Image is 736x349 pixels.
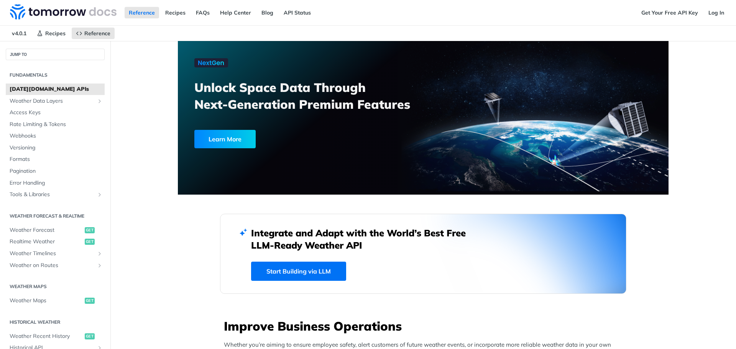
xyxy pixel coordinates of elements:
a: Webhooks [6,130,105,142]
span: Pagination [10,167,103,175]
a: Weather Data LayersShow subpages for Weather Data Layers [6,95,105,107]
h3: Improve Business Operations [224,318,626,334]
span: Weather Forecast [10,226,83,234]
h2: Integrate and Adapt with the World’s Best Free LLM-Ready Weather API [251,227,477,251]
a: Get Your Free API Key [637,7,702,18]
span: Tools & Libraries [10,191,95,198]
span: get [85,239,95,245]
button: Show subpages for Tools & Libraries [97,192,103,198]
span: Weather Recent History [10,333,83,340]
a: Reference [125,7,159,18]
span: Weather on Routes [10,262,95,269]
a: Versioning [6,142,105,154]
span: Weather Maps [10,297,83,305]
button: Show subpages for Weather Timelines [97,251,103,257]
a: FAQs [192,7,214,18]
a: Rate Limiting & Tokens [6,119,105,130]
h2: Weather Maps [6,283,105,290]
span: get [85,298,95,304]
div: Learn More [194,130,256,148]
span: Reference [84,30,110,37]
button: Show subpages for Weather on Routes [97,262,103,269]
img: NextGen [194,58,228,67]
a: Formats [6,154,105,165]
a: Weather Recent Historyget [6,331,105,342]
a: [DATE][DOMAIN_NAME] APIs [6,84,105,95]
a: Reference [72,28,115,39]
span: [DATE][DOMAIN_NAME] APIs [10,85,103,93]
span: Webhooks [10,132,103,140]
a: Log In [704,7,728,18]
a: Error Handling [6,177,105,189]
span: Error Handling [10,179,103,187]
a: Weather on RoutesShow subpages for Weather on Routes [6,260,105,271]
a: Help Center [216,7,255,18]
a: Weather Mapsget [6,295,105,306]
a: Recipes [161,7,190,18]
span: Formats [10,156,103,163]
a: Start Building via LLM [251,262,346,281]
a: Weather TimelinesShow subpages for Weather Timelines [6,248,105,259]
button: JUMP TO [6,49,105,60]
h2: Fundamentals [6,72,105,79]
button: Show subpages for Weather Data Layers [97,98,103,104]
h3: Unlock Space Data Through Next-Generation Premium Features [194,79,432,113]
span: Access Keys [10,109,103,116]
span: Weather Timelines [10,250,95,257]
a: Recipes [33,28,70,39]
a: Weather Forecastget [6,224,105,236]
a: Pagination [6,165,105,177]
img: Tomorrow.io Weather API Docs [10,4,117,20]
a: Realtime Weatherget [6,236,105,247]
span: Realtime Weather [10,238,83,246]
span: Versioning [10,144,103,152]
a: Tools & LibrariesShow subpages for Tools & Libraries [6,189,105,200]
span: get [85,227,95,233]
h2: Weather Forecast & realtime [6,213,105,220]
a: Blog [257,7,278,18]
a: Access Keys [6,107,105,118]
a: API Status [279,7,315,18]
a: Learn More [194,130,384,148]
span: Rate Limiting & Tokens [10,121,103,128]
span: Weather Data Layers [10,97,95,105]
span: get [85,333,95,339]
h2: Historical Weather [6,319,105,326]
span: Recipes [45,30,66,37]
span: v4.0.1 [8,28,31,39]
